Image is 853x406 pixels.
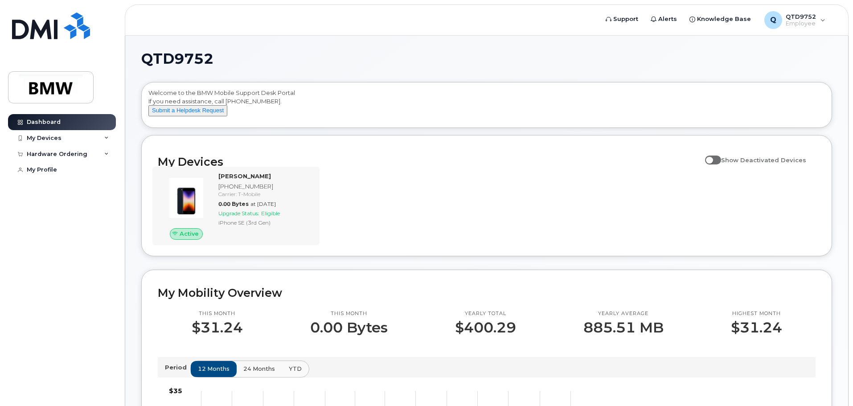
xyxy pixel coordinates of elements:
[141,52,213,66] span: QTD9752
[218,172,271,180] strong: [PERSON_NAME]
[289,365,302,373] span: YTD
[243,365,275,373] span: 24 months
[721,156,806,164] span: Show Deactivated Devices
[169,387,182,395] tspan: $35
[250,201,276,207] span: at [DATE]
[158,155,701,168] h2: My Devices
[261,210,280,217] span: Eligible
[158,286,816,299] h2: My Mobility Overview
[731,320,782,336] p: $31.24
[158,172,314,240] a: Active[PERSON_NAME][PHONE_NUMBER]Carrier: T-Mobile0.00 Bytesat [DATE]Upgrade Status:EligibleiPhon...
[583,310,664,317] p: Yearly average
[218,210,259,217] span: Upgrade Status:
[218,182,311,191] div: [PHONE_NUMBER]
[455,310,516,317] p: Yearly total
[705,152,712,159] input: Show Deactivated Devices
[165,176,208,219] img: image20231002-3703462-1angbar.jpeg
[218,201,249,207] span: 0.00 Bytes
[148,89,825,124] div: Welcome to the BMW Mobile Support Desk Portal If you need assistance, call [PHONE_NUMBER].
[583,320,664,336] p: 885.51 MB
[218,190,311,198] div: Carrier: T-Mobile
[148,105,227,116] button: Submit a Helpdesk Request
[310,310,388,317] p: This month
[192,320,243,336] p: $31.24
[192,310,243,317] p: This month
[180,230,199,238] span: Active
[814,367,846,399] iframe: Messenger Launcher
[165,363,190,372] p: Period
[310,320,388,336] p: 0.00 Bytes
[731,310,782,317] p: Highest month
[455,320,516,336] p: $400.29
[218,219,311,226] div: iPhone SE (3rd Gen)
[148,107,227,114] a: Submit a Helpdesk Request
